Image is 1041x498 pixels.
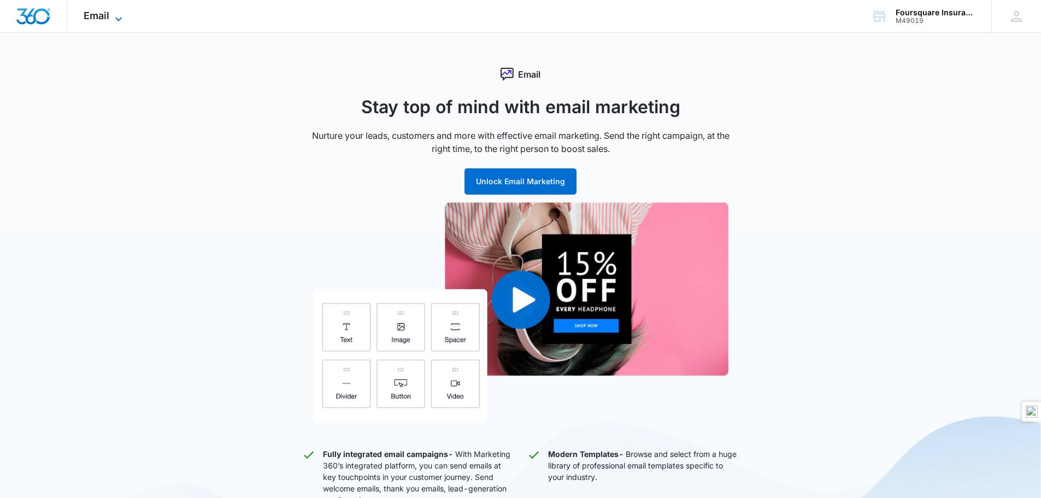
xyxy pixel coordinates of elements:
img: Email [313,202,728,423]
div: account name [896,8,975,17]
div: account id [896,17,975,25]
h1: Stay top of mind with email marketing [302,94,739,120]
strong: Modern Templates - [548,449,624,459]
button: Unlock Email Marketing [464,168,577,195]
span: Email [84,10,109,21]
strong: Fully integrated email campaigns - [323,449,453,459]
p: Nurture your leads, customers and more with effective email marketing. Send the right campaign, a... [302,129,739,155]
div: Email [302,68,739,81]
a: Unlock Email Marketing [464,177,577,186]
